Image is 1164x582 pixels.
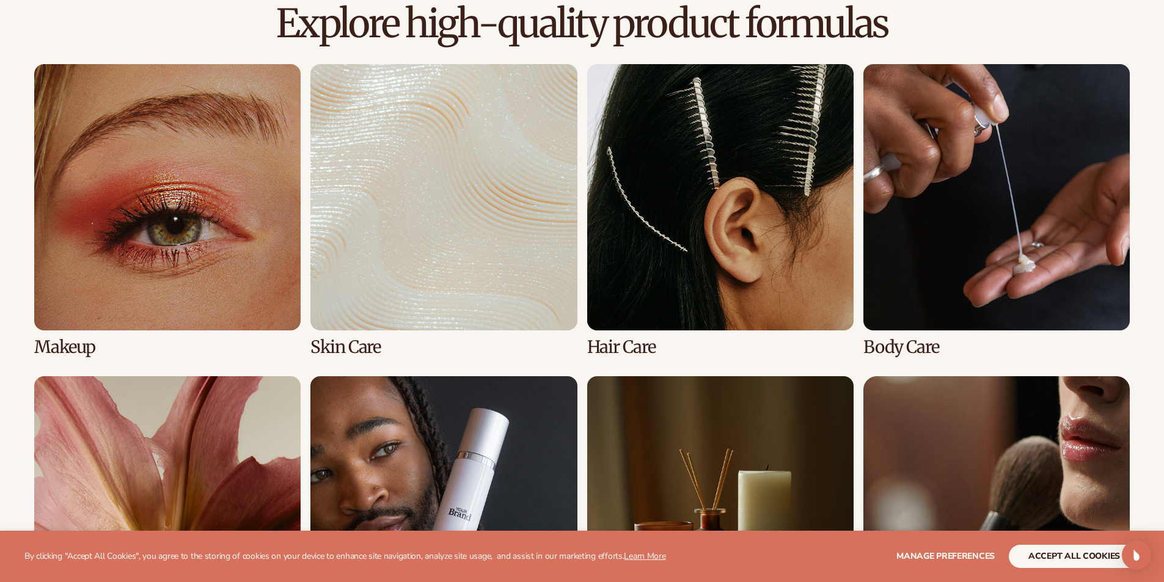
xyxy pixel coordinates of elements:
[24,551,666,562] p: By clicking "Accept All Cookies", you agree to the storing of cookies on your device to enhance s...
[1009,545,1140,568] button: accept all cookies
[863,338,1130,357] h3: Body Care
[587,64,854,357] div: 3 / 8
[310,338,577,357] h3: Skin Care
[624,550,665,562] a: Learn More
[896,550,995,562] span: Manage preferences
[34,338,301,357] h3: Makeup
[34,64,301,357] div: 1 / 8
[863,64,1130,357] div: 4 / 8
[310,64,577,357] div: 2 / 8
[1122,540,1151,570] div: Open Intercom Messenger
[587,338,854,357] h3: Hair Care
[896,545,995,568] button: Manage preferences
[34,3,1130,44] h2: Explore high-quality product formulas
